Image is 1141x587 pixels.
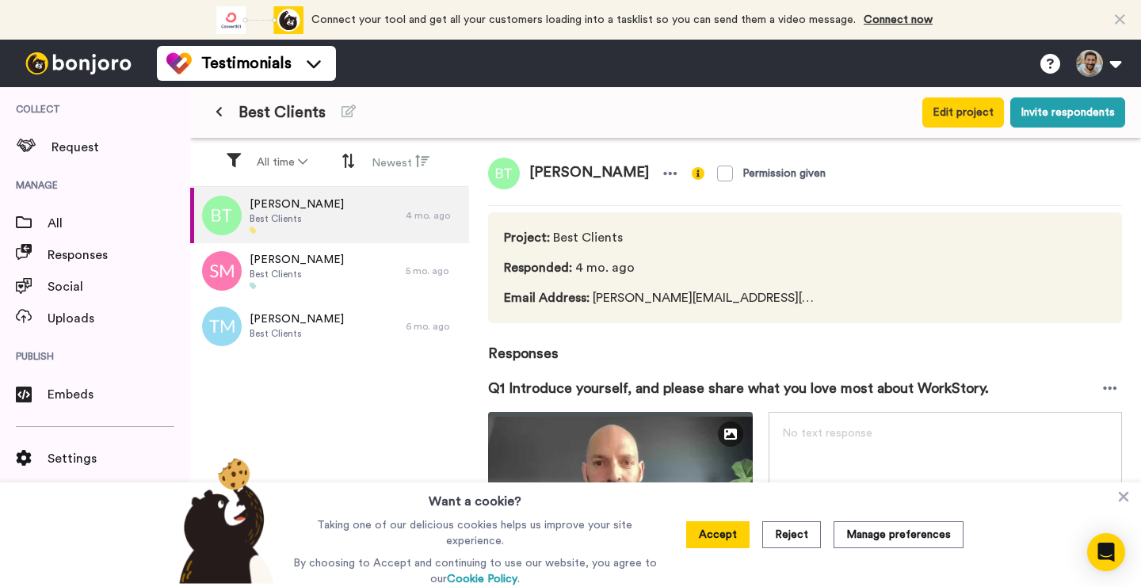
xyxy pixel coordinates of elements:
[504,231,550,244] span: Project :
[504,292,590,304] span: Email Address :
[1010,97,1125,128] button: Invite respondents
[202,307,242,346] img: tm.png
[250,196,344,212] span: [PERSON_NAME]
[488,158,520,189] img: bt.png
[864,14,933,25] a: Connect now
[834,521,964,548] button: Manage preferences
[488,412,753,570] img: 2e9f875d-7c3c-4aa3-b73f-b83863321e10-thumbnail_full-1746207354.jpg
[166,51,192,76] img: tm-color.svg
[190,299,469,354] a: [PERSON_NAME]Best Clients6 mo. ago
[48,277,190,296] span: Social
[311,14,856,25] span: Connect your tool and get all your customers loading into a tasklist so you can send them a video...
[504,228,822,247] span: Best Clients
[762,521,821,548] button: Reject
[48,214,190,233] span: All
[686,521,750,548] button: Accept
[289,555,661,587] p: By choosing to Accept and continuing to use our website, you agree to our .
[692,167,704,180] img: info-yellow.svg
[488,377,989,399] span: Q1 Introduce yourself, and please share what you love most about WorkStory.
[406,209,461,222] div: 4 mo. ago
[1087,533,1125,571] div: Open Intercom Messenger
[165,457,282,584] img: bear-with-cookie.png
[406,320,461,333] div: 6 mo. ago
[202,196,242,235] img: bt.png
[250,268,344,280] span: Best Clients
[190,188,469,243] a: [PERSON_NAME]Best Clients4 mo. ago
[520,158,658,189] span: [PERSON_NAME]
[48,309,190,328] span: Uploads
[247,148,317,177] button: All time
[216,6,303,34] div: animation
[48,449,190,468] span: Settings
[52,138,190,157] span: Request
[48,385,190,404] span: Embeds
[250,311,344,327] span: [PERSON_NAME]
[504,288,822,307] span: [PERSON_NAME][EMAIL_ADDRESS][DOMAIN_NAME]
[48,246,190,265] span: Responses
[201,52,292,74] span: Testimonials
[239,101,326,124] span: Best Clients
[19,52,138,74] img: bj-logo-header-white.svg
[429,482,521,511] h3: Want a cookie?
[922,97,1004,128] button: Edit project
[504,261,572,274] span: Responded :
[289,517,661,549] p: Taking one of our delicious cookies helps us improve your site experience.
[250,327,344,340] span: Best Clients
[742,166,826,181] div: Permission given
[488,323,1122,364] span: Responses
[202,251,242,291] img: sm.png
[782,428,872,439] span: No text response
[406,265,461,277] div: 5 mo. ago
[447,574,517,585] a: Cookie Policy
[504,258,822,277] span: 4 mo. ago
[362,147,439,177] button: Newest
[250,212,344,225] span: Best Clients
[190,243,469,299] a: [PERSON_NAME]Best Clients5 mo. ago
[250,252,344,268] span: [PERSON_NAME]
